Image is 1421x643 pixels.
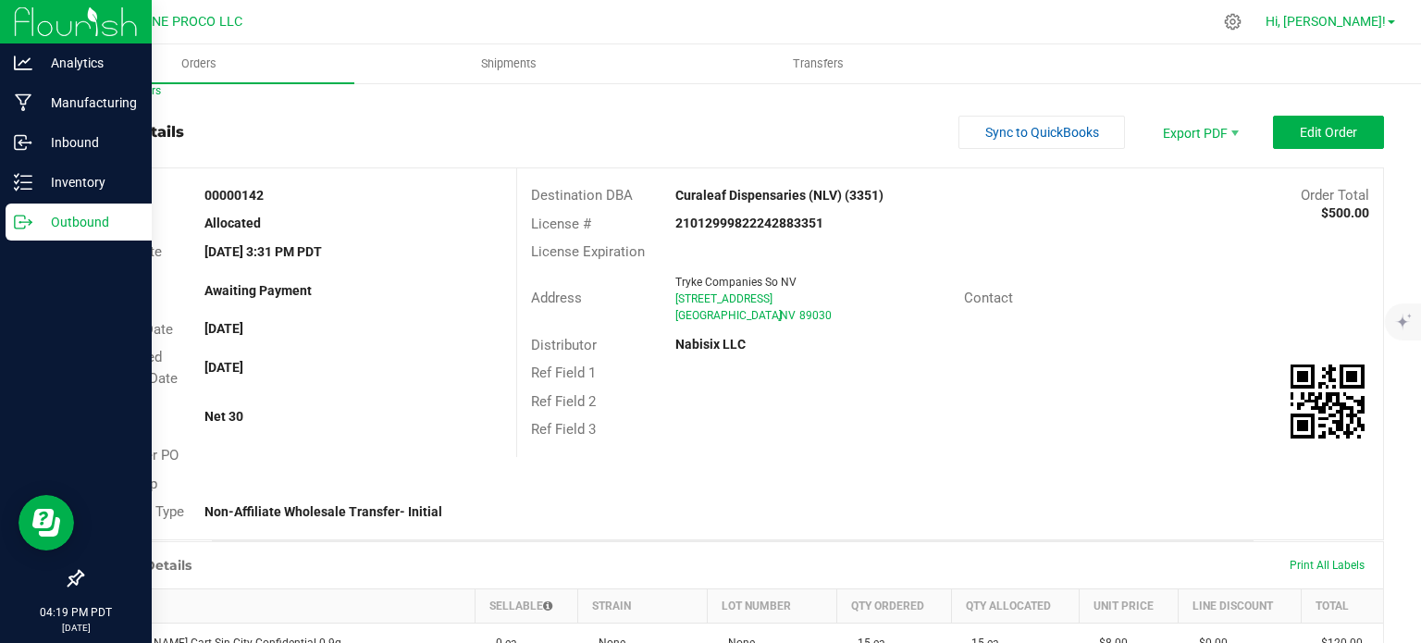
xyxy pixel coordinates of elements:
[964,290,1013,306] span: Contact
[708,588,837,623] th: Lot Number
[1301,588,1383,623] th: Total
[985,125,1099,140] span: Sync to QuickBooks
[14,173,32,192] inline-svg: Inventory
[531,393,596,410] span: Ref Field 2
[531,216,591,232] span: License #
[1273,116,1384,149] button: Edit Order
[531,290,582,306] span: Address
[476,588,578,623] th: Sellable
[83,588,476,623] th: Item
[32,171,143,193] p: Inventory
[204,504,442,519] strong: Non-Affiliate Wholesale Transfer- Initial
[1266,14,1386,29] span: Hi, [PERSON_NAME]!
[675,216,823,230] strong: 21012999822242883351
[664,44,974,83] a: Transfers
[531,187,633,204] span: Destination DBA
[1079,588,1179,623] th: Unit Price
[768,56,869,72] span: Transfers
[456,56,562,72] span: Shipments
[1143,116,1254,149] li: Export PDF
[204,321,243,336] strong: [DATE]
[1290,559,1365,572] span: Print All Labels
[799,309,832,322] span: 89030
[32,52,143,74] p: Analytics
[531,365,596,381] span: Ref Field 1
[1221,13,1244,31] div: Manage settings
[675,309,782,322] span: [GEOGRAPHIC_DATA]
[1300,125,1357,140] span: Edit Order
[531,243,645,260] span: License Expiration
[204,283,312,298] strong: Awaiting Payment
[837,588,951,623] th: Qty Ordered
[531,421,596,438] span: Ref Field 3
[8,604,143,621] p: 04:19 PM PDT
[204,409,243,424] strong: Net 30
[32,92,143,114] p: Manufacturing
[14,133,32,152] inline-svg: Inbound
[675,292,772,305] span: [STREET_ADDRESS]
[675,337,746,352] strong: Nabisix LLC
[1301,187,1369,204] span: Order Total
[14,54,32,72] inline-svg: Analytics
[958,116,1125,149] button: Sync to QuickBooks
[44,44,354,83] a: Orders
[951,588,1079,623] th: Qty Allocated
[1321,205,1369,220] strong: $500.00
[156,56,241,72] span: Orders
[1291,365,1365,439] qrcode: 00000142
[675,276,797,289] span: Tryke Companies So NV
[675,188,883,203] strong: Curaleaf Dispensaries (NLV) (3351)
[19,495,74,550] iframe: Resource center
[204,216,261,230] strong: Allocated
[204,360,243,375] strong: [DATE]
[204,188,264,203] strong: 00000142
[135,14,242,30] span: DUNE PROCO LLC
[32,131,143,154] p: Inbound
[1291,365,1365,439] img: Scan me!
[1179,588,1301,623] th: Line Discount
[32,211,143,233] p: Outbound
[778,309,780,322] span: ,
[531,337,597,353] span: Distributor
[204,244,322,259] strong: [DATE] 3:31 PM PDT
[14,93,32,112] inline-svg: Manufacturing
[354,44,664,83] a: Shipments
[780,309,796,322] span: NV
[8,621,143,635] p: [DATE]
[14,213,32,231] inline-svg: Outbound
[578,588,708,623] th: Strain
